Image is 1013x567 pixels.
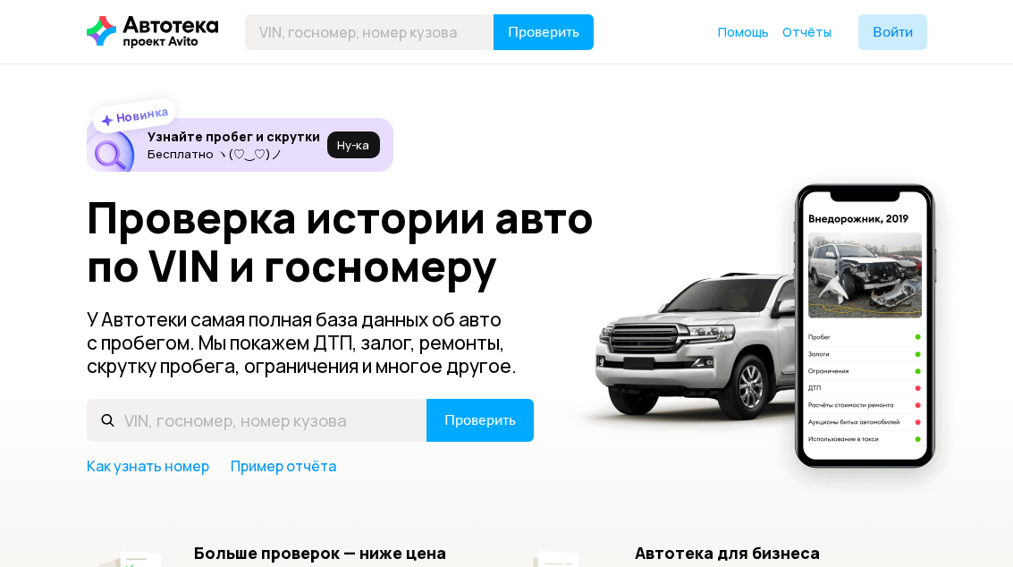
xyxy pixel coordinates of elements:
input: VIN, госномер, номер кузова [87,399,427,442]
h1: Проверка истории авто по VIN и госномеру [87,193,620,290]
button: Проверить [426,399,534,442]
a: Отчёты [782,23,832,41]
span: Ну‑ка [337,138,369,152]
span: Проверить [444,413,516,427]
h5: Автотека для бизнеса [635,543,927,563]
strong: Новинка [114,103,169,126]
a: Как узнать номер [87,456,209,476]
p: У Автотеки самая полная база данных об авто с пробегом. Мы покажем ДТП, залог, ремонты, скрутку п... [87,308,536,377]
a: Пример отчёта [231,456,336,476]
p: Бесплатно ヽ(♡‿♡)ノ [148,147,320,161]
span: Войти [873,25,913,39]
span: Проверить [508,25,579,39]
h6: Узнайте пробег и скрутки [148,129,320,145]
button: Войти [858,14,927,50]
button: Проверить [494,14,594,50]
span: Помощь [718,23,769,40]
a: Помощь [718,23,769,41]
input: VIN, госномер, номер кузова [245,14,494,50]
h5: Больше проверок — ниже цена [194,543,486,563]
span: Отчёты [782,23,832,40]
